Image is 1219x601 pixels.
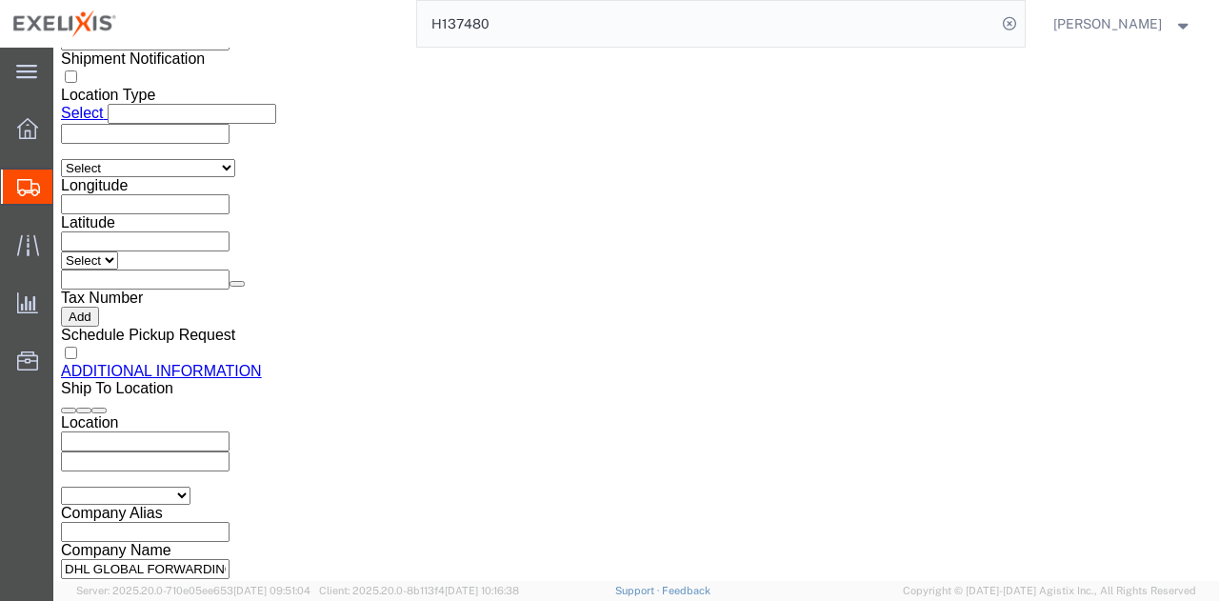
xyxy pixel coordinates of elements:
[662,585,710,596] a: Feedback
[319,585,519,596] span: Client: 2025.20.0-8b113f4
[233,585,310,596] span: [DATE] 09:51:04
[53,48,1219,581] iframe: FS Legacy Container
[1052,12,1193,35] button: [PERSON_NAME]
[1053,13,1162,34] span: Fred Eisenman
[13,10,116,38] img: logo
[417,1,996,47] input: Search for shipment number, reference number
[76,585,310,596] span: Server: 2025.20.0-710e05ee653
[445,585,519,596] span: [DATE] 10:16:38
[903,583,1196,599] span: Copyright © [DATE]-[DATE] Agistix Inc., All Rights Reserved
[615,585,663,596] a: Support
